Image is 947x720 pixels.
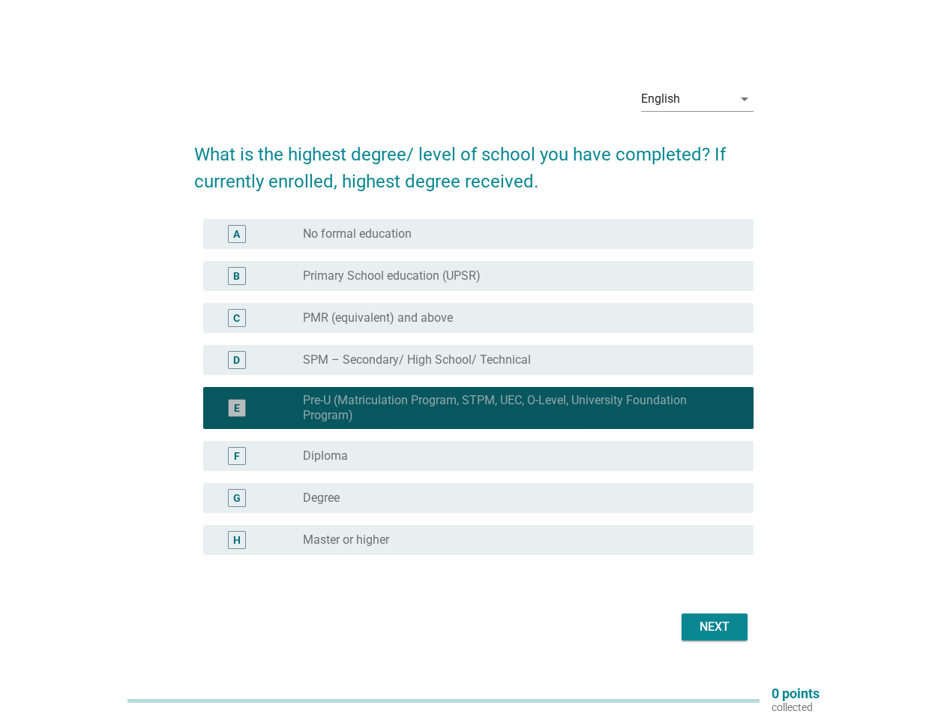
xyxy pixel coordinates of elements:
div: English [641,92,680,106]
label: Pre-U (Matriculation Program, STPM, UEC, O-Level, University Foundation Program) [303,393,730,423]
div: F [234,448,240,464]
label: Diploma [303,448,348,463]
label: No formal education [303,226,412,241]
div: C [233,310,240,326]
div: H [233,532,241,548]
label: PMR (equivalent) and above [303,310,453,325]
div: Next [694,618,736,636]
div: A [233,226,240,242]
div: B [233,268,240,284]
div: D [233,352,240,368]
label: SPM – Secondary/ High School/ Technical [303,352,531,367]
i: arrow_drop_down [736,90,754,108]
p: 0 points [772,687,820,700]
label: Master or higher [303,532,389,547]
p: collected [772,700,820,714]
div: E [234,400,240,416]
h2: What is the highest degree/ level of school you have completed? If currently enrolled, highest de... [194,126,754,195]
label: Primary School education (UPSR) [303,268,481,283]
button: Next [682,613,748,640]
div: G [233,490,241,506]
label: Degree [303,490,340,505]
